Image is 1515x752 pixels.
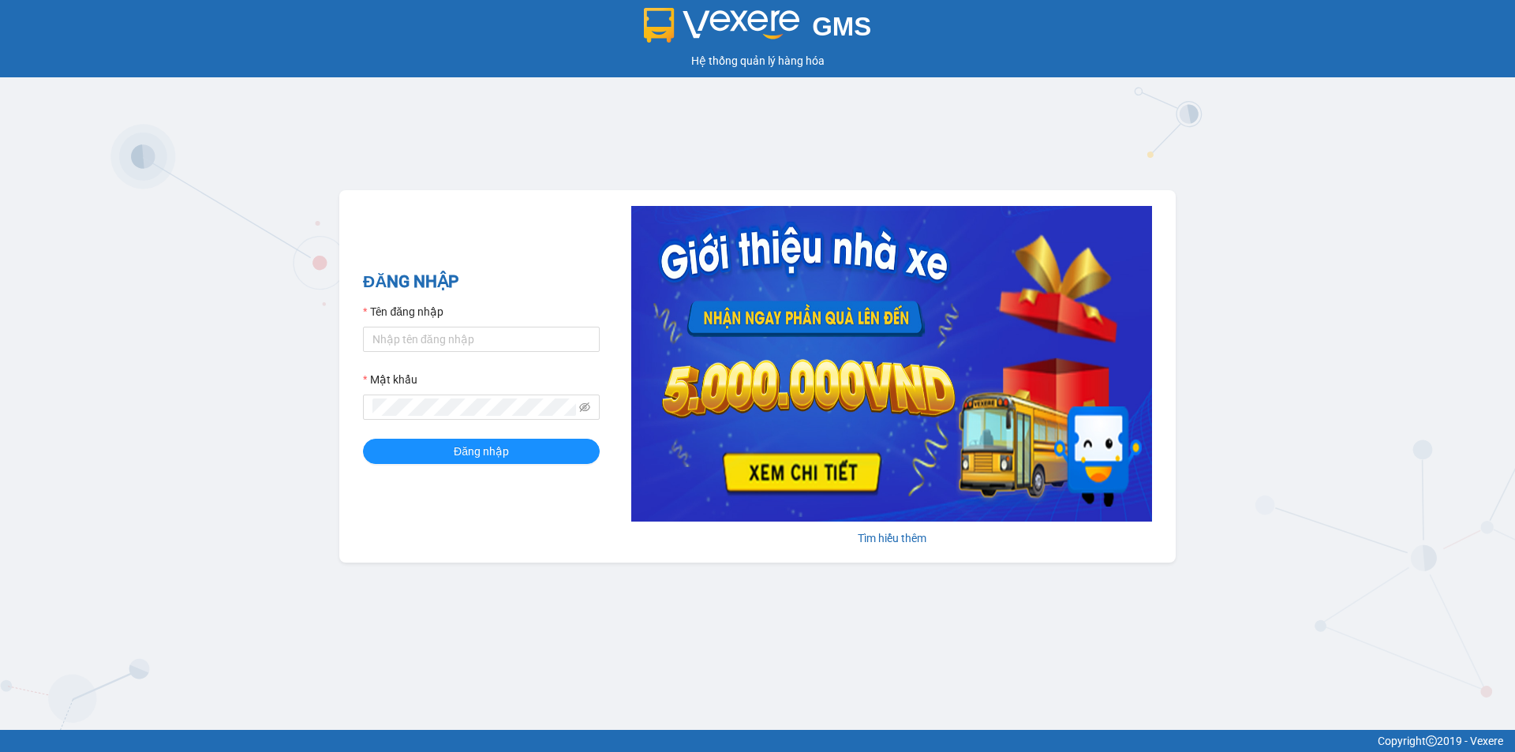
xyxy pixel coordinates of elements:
img: banner-0 [631,206,1152,522]
span: Đăng nhập [454,443,509,460]
input: Mật khẩu [372,398,576,416]
a: GMS [644,24,872,36]
span: eye-invisible [579,402,590,413]
button: Đăng nhập [363,439,600,464]
input: Tên đăng nhập [363,327,600,352]
span: copyright [1426,735,1437,746]
label: Mật khẩu [363,371,417,388]
div: Tìm hiểu thêm [631,529,1152,547]
span: GMS [812,12,871,41]
label: Tên đăng nhập [363,303,443,320]
img: logo 2 [644,8,800,43]
div: Copyright 2019 - Vexere [12,732,1503,750]
div: Hệ thống quản lý hàng hóa [4,52,1511,69]
h2: ĐĂNG NHẬP [363,269,600,295]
